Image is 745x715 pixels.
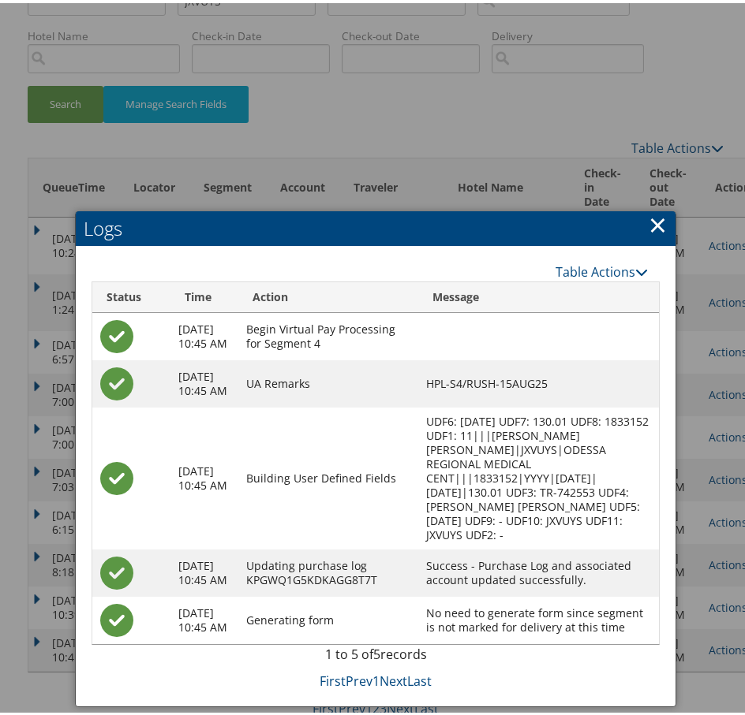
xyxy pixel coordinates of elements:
[320,669,346,687] a: First
[170,310,238,357] td: [DATE] 10:45 AM
[238,594,419,641] td: Generating form
[170,404,238,546] td: [DATE] 10:45 AM
[373,642,380,660] span: 5
[372,669,380,687] a: 1
[418,546,659,594] td: Success - Purchase Log and associated account updated successfully.
[418,279,659,310] th: Message: activate to sort column ascending
[380,669,407,687] a: Next
[238,357,419,404] td: UA Remarks
[76,208,676,243] h2: Logs
[170,594,238,641] td: [DATE] 10:45 AM
[170,357,238,404] td: [DATE] 10:45 AM
[170,546,238,594] td: [DATE] 10:45 AM
[407,669,432,687] a: Last
[170,279,238,310] th: Time: activate to sort column ascending
[238,310,419,357] td: Begin Virtual Pay Processing for Segment 4
[649,206,667,237] a: Close
[418,594,659,641] td: No need to generate form since segment is not marked for delivery at this time
[418,357,659,404] td: HPL-S4/RUSH-15AUG25
[92,279,170,310] th: Status: activate to sort column ascending
[238,546,419,594] td: Updating purchase log KPGWQ1G5KDKAGG8T7T
[346,669,372,687] a: Prev
[418,404,659,546] td: UDF6: [DATE] UDF7: 130.01 UDF8: 1833152 UDF1: 11|||[PERSON_NAME] [PERSON_NAME]|JXVUYS|ODESSA REGI...
[238,279,419,310] th: Action: activate to sort column ascending
[238,404,419,546] td: Building User Defined Fields
[556,260,648,277] a: Table Actions
[103,642,648,668] div: 1 to 5 of records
